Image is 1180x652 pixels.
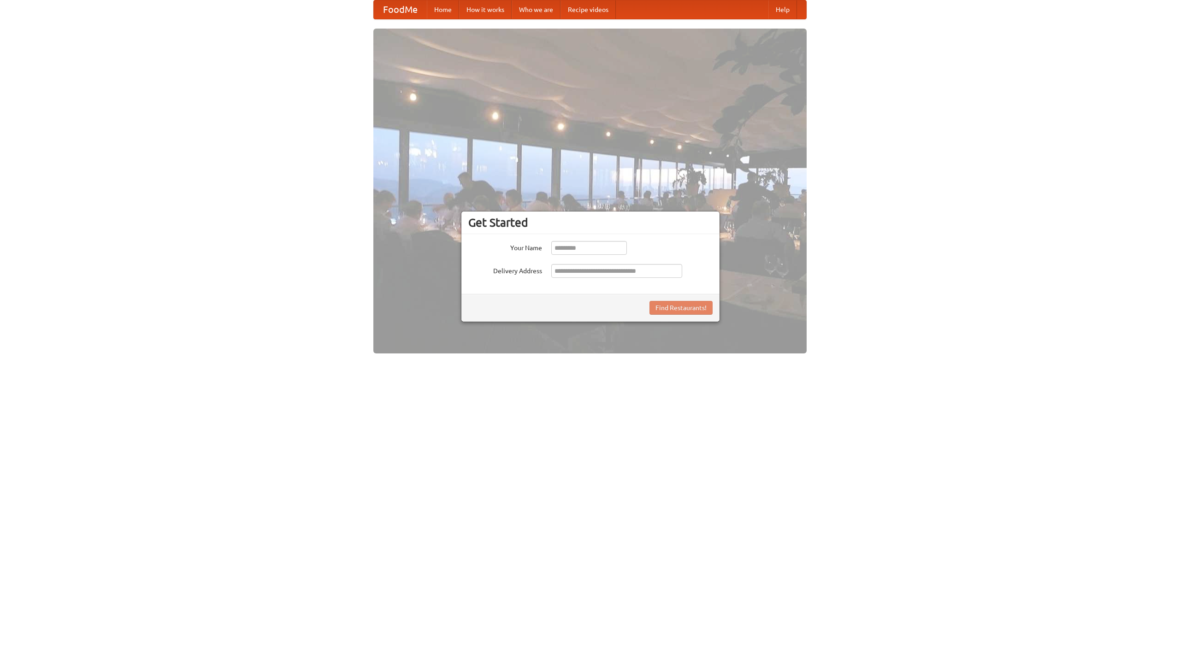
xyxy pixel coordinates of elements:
a: How it works [459,0,512,19]
a: FoodMe [374,0,427,19]
button: Find Restaurants! [649,301,713,315]
h3: Get Started [468,216,713,229]
a: Who we are [512,0,560,19]
a: Help [768,0,797,19]
label: Your Name [468,241,542,253]
label: Delivery Address [468,264,542,276]
a: Home [427,0,459,19]
a: Recipe videos [560,0,616,19]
